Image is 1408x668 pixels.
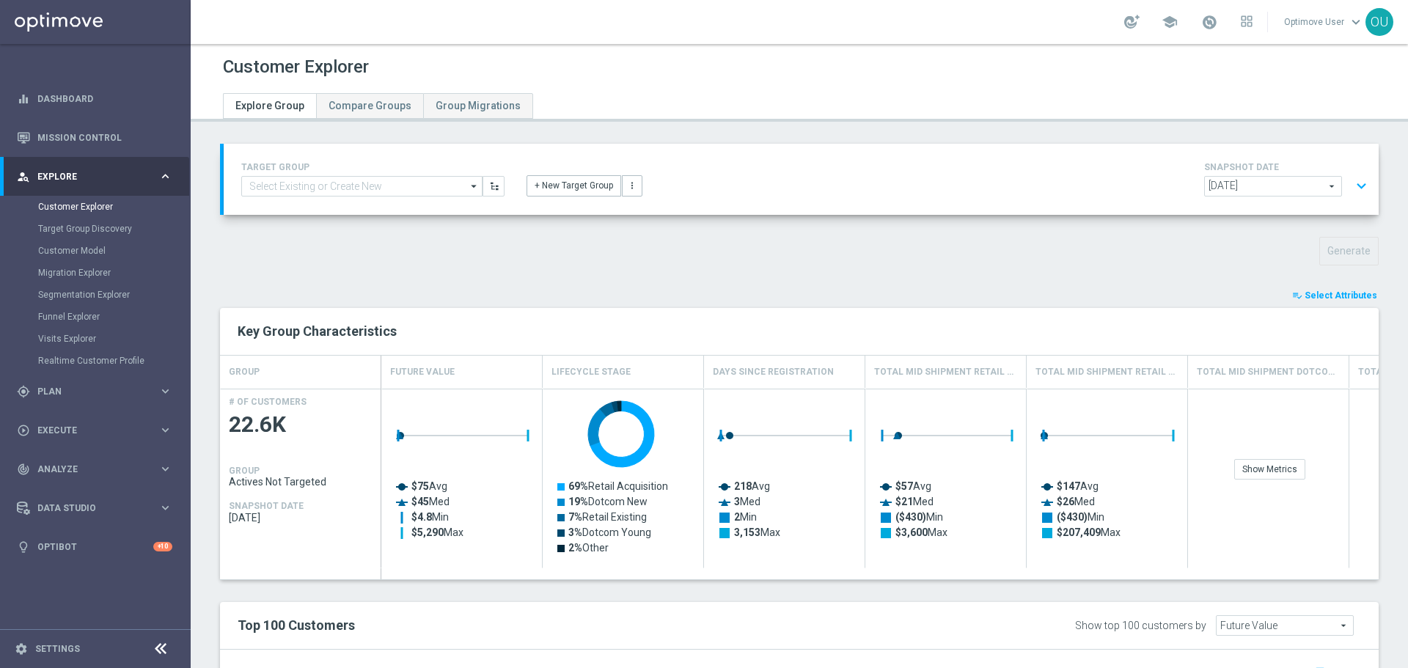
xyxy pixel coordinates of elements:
[1365,8,1393,36] div: OU
[38,306,189,328] div: Funnel Explorer
[241,162,505,172] h4: TARGET GROUP
[38,311,153,323] a: Funnel Explorer
[17,170,158,183] div: Explore
[734,526,760,538] tspan: 3,153
[158,384,172,398] i: keyboard_arrow_right
[16,171,173,183] div: person_search Explore keyboard_arrow_right
[1057,496,1074,507] tspan: $26
[16,386,173,397] button: gps_fixed Plan keyboard_arrow_right
[390,359,455,385] h4: Future Value
[1197,359,1340,385] h4: Total Mid Shipment Dotcom Transaction Amount
[38,262,189,284] div: Migration Explorer
[1057,480,1099,492] text: Avg
[17,502,158,515] div: Data Studio
[38,355,153,367] a: Realtime Customer Profile
[17,170,30,183] i: person_search
[241,176,483,197] input: Select Existing or Create New
[158,169,172,183] i: keyboard_arrow_right
[568,496,648,507] text: Dotcom New
[17,424,30,437] i: play_circle_outline
[895,511,943,524] text: Min
[734,511,740,523] tspan: 2
[734,496,740,507] tspan: 3
[38,328,189,350] div: Visits Explorer
[734,511,757,523] text: Min
[734,480,752,492] tspan: 218
[37,172,158,181] span: Explore
[411,496,429,507] tspan: $45
[38,350,189,372] div: Realtime Customer Profile
[38,267,153,279] a: Migration Explorer
[37,465,158,474] span: Analyze
[411,526,463,538] text: Max
[223,56,369,78] h1: Customer Explorer
[436,100,521,111] span: Group Migrations
[1075,620,1206,632] div: Show top 100 customers by
[467,177,482,196] i: arrow_drop_down
[229,512,373,524] span: 2025-08-20
[622,175,642,196] button: more_vert
[713,359,834,385] h4: Days Since Registration
[229,359,260,385] h4: GROUP
[16,425,173,436] div: play_circle_outline Execute keyboard_arrow_right
[734,480,770,492] text: Avg
[15,642,28,656] i: settings
[411,526,444,538] tspan: $5,290
[734,496,760,507] text: Med
[35,645,80,653] a: Settings
[238,617,884,634] h2: Top 100 Customers
[153,542,172,551] div: +10
[734,526,780,538] text: Max
[1291,287,1379,304] button: playlist_add_check Select Attributes
[895,526,928,538] tspan: $3,600
[38,333,153,345] a: Visits Explorer
[38,223,153,235] a: Target Group Discovery
[38,196,189,218] div: Customer Explorer
[895,511,926,524] tspan: ($430)
[1351,172,1372,200] button: expand_more
[1283,11,1365,33] a: Optimove Userkeyboard_arrow_down
[17,463,30,476] i: track_changes
[411,480,447,492] text: Avg
[1057,526,1121,538] text: Max
[895,480,913,492] tspan: $57
[158,501,172,515] i: keyboard_arrow_right
[527,175,621,196] button: + New Target Group
[16,93,173,105] button: equalizer Dashboard
[17,424,158,437] div: Execute
[895,496,913,507] tspan: $21
[37,527,153,566] a: Optibot
[17,540,30,554] i: lightbulb
[16,463,173,475] button: track_changes Analyze keyboard_arrow_right
[551,359,631,385] h4: Lifecycle Stage
[37,118,172,157] a: Mission Control
[568,542,582,554] tspan: 2%
[16,541,173,553] button: lightbulb Optibot +10
[17,463,158,476] div: Analyze
[1057,511,1104,524] text: Min
[17,527,172,566] div: Optibot
[568,526,582,538] tspan: 3%
[1162,14,1178,30] span: school
[895,526,947,538] text: Max
[568,511,582,523] tspan: 7%
[16,502,173,514] button: Data Studio keyboard_arrow_right
[874,359,1017,385] h4: Total Mid Shipment Retail Transaction Amount, Last Month
[158,462,172,476] i: keyboard_arrow_right
[235,100,304,111] span: Explore Group
[895,480,931,492] text: Avg
[238,323,1361,340] h2: Key Group Characteristics
[38,240,189,262] div: Customer Model
[568,496,588,507] tspan: 19%
[229,411,373,439] span: 22.6K
[568,480,668,492] text: Retail Acquisition
[16,132,173,144] button: Mission Control
[895,496,934,507] text: Med
[411,511,432,523] tspan: $4.8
